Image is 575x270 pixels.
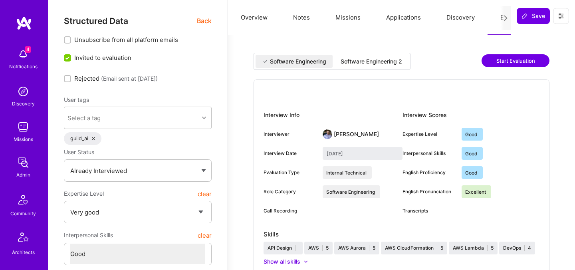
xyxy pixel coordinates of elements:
button: Start Evaluation [482,54,549,67]
div: Evaluation Type [264,169,316,176]
div: API Design [268,245,292,251]
div: 5 [373,245,375,251]
div: AWS [308,245,319,251]
div: Software Engineering 2 [341,58,402,66]
div: Interview Info [264,109,402,121]
img: Architects [14,229,33,248]
div: Expertise Level [402,131,455,138]
button: clear [198,187,212,201]
div: Call Recording [264,207,316,214]
div: Architects [12,248,35,256]
img: User Avatar [323,129,332,139]
span: Expertise Level [64,187,104,201]
span: Structured Data [64,16,128,26]
img: logo [16,16,32,30]
div: Interview Scores [402,109,539,121]
div: AWS Aurora [338,245,366,251]
span: (Email sent at [DATE]) [99,75,158,82]
div: Skills [264,230,539,238]
div: AWS Lambda [453,245,484,251]
span: Back [197,16,212,26]
label: User tags [64,96,89,103]
i: icon Close [92,137,95,140]
img: Community [14,190,33,209]
div: Select a tag [67,113,101,122]
div: 4 [528,245,531,251]
span: Already Interviewed [70,167,127,175]
div: 5 [326,245,329,251]
div: Interviewer [264,131,316,138]
div: AWS CloudFormation [385,245,434,251]
img: admin teamwork [15,155,31,171]
span: Rejected [74,71,158,86]
div: Role Category [264,188,316,195]
div: Show all skills [264,258,300,266]
div: Transcripts [402,207,455,214]
button: Save [517,8,550,24]
i: icon Next [503,15,509,21]
div: Interview Date [264,150,316,157]
div: Discovery [12,99,35,108]
div: DevOps [503,245,521,251]
img: bell [15,46,31,62]
img: caret [201,169,206,172]
img: discovery [15,83,31,99]
div: [PERSON_NAME] [334,130,379,138]
span: 4 [25,46,31,53]
span: User Status [64,149,94,155]
div: Interpersonal Skills [402,150,455,157]
i: icon Chevron [202,116,206,120]
span: Interpersonal Skills [64,228,113,242]
span: Unsubscribe from all platform emails [74,36,178,44]
div: English Pronunciation [402,188,455,195]
span: Invited to evaluation [74,54,131,62]
div: 5 [440,245,443,251]
div: 5 [491,245,494,251]
div: Admin [16,171,30,179]
button: clear [198,228,212,242]
div: guild_ai [64,132,101,145]
div: Notifications [9,62,38,71]
span: Save [521,12,545,20]
img: teamwork [15,119,31,135]
div: Missions [14,135,33,143]
div: Software Engineering [270,58,326,66]
div: English Proficiency [402,169,455,176]
div: Community [10,209,36,218]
